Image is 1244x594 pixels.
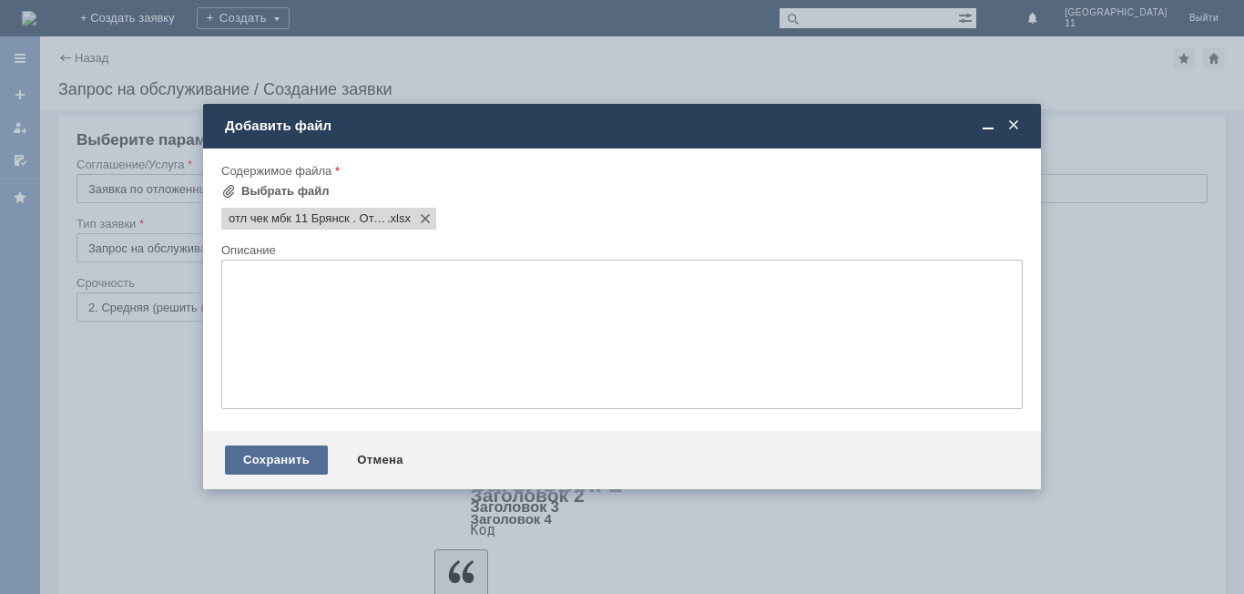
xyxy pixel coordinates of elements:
[221,244,1019,256] div: Описание
[7,22,266,51] div: СПК [PERSON_NAME] Прошу удалить отл чек
[1004,118,1023,134] span: Закрыть
[225,118,1023,134] div: Добавить файл
[241,184,330,199] div: Выбрать файл
[979,118,997,134] span: Свернуть (Ctrl + M)
[221,165,1019,177] div: Содержимое файла
[229,211,387,226] span: отл чек мбк 11 Брянск . Отл чек.xlsx
[387,211,411,226] span: отл чек мбк 11 Брянск . Отл чек.xlsx
[7,7,266,22] div: мбк 11 Брянск. Отложенные чеки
